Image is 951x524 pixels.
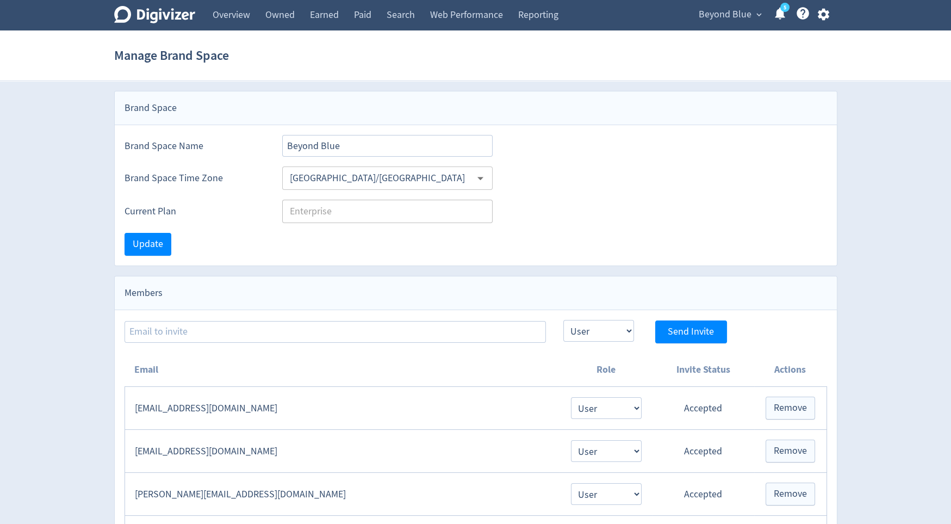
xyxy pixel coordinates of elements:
[125,321,546,343] input: Email to invite
[115,91,837,125] div: Brand Space
[774,403,807,413] span: Remove
[133,239,163,249] span: Update
[652,430,754,473] td: Accepted
[125,233,171,256] button: Update
[125,387,560,430] td: [EMAIL_ADDRESS][DOMAIN_NAME]
[655,320,727,343] button: Send Invite
[285,170,472,187] input: Select Timezone
[115,276,837,310] div: Members
[766,397,815,420] button: Remove
[780,3,790,12] a: 5
[114,38,229,73] h1: Manage Brand Space
[774,489,807,499] span: Remove
[125,473,560,516] td: [PERSON_NAME][EMAIL_ADDRESS][DOMAIN_NAME]
[125,171,265,185] label: Brand Space Time Zone
[766,483,815,505] button: Remove
[125,205,265,218] label: Current Plan
[652,473,754,516] td: Accepted
[472,170,489,187] button: Open
[125,353,560,387] th: Email
[699,6,751,23] span: Beyond Blue
[125,430,560,473] td: [EMAIL_ADDRESS][DOMAIN_NAME]
[125,139,265,153] label: Brand Space Name
[282,135,493,157] input: Brand Space
[668,327,714,337] span: Send Invite
[695,6,764,23] button: Beyond Blue
[560,353,652,387] th: Role
[766,440,815,463] button: Remove
[652,353,754,387] th: Invite Status
[754,353,826,387] th: Actions
[783,4,786,11] text: 5
[754,10,764,20] span: expand_more
[774,446,807,456] span: Remove
[652,387,754,430] td: Accepted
